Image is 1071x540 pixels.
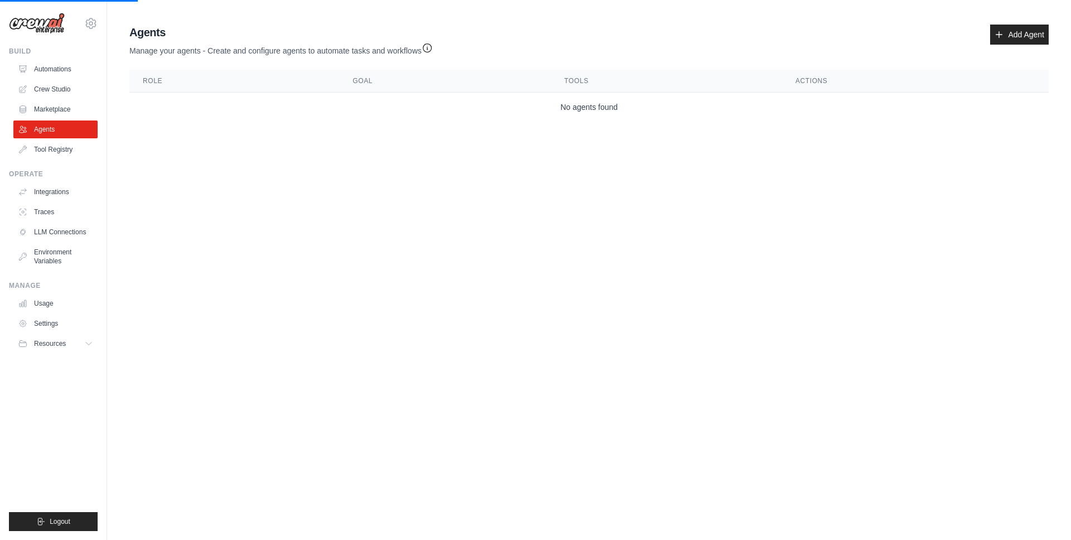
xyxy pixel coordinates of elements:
[13,295,98,312] a: Usage
[13,335,98,353] button: Resources
[9,47,98,56] div: Build
[13,100,98,118] a: Marketplace
[50,517,70,526] span: Logout
[13,315,98,332] a: Settings
[13,223,98,241] a: LLM Connections
[13,141,98,158] a: Tool Registry
[9,170,98,179] div: Operate
[990,25,1049,45] a: Add Agent
[13,60,98,78] a: Automations
[129,25,433,40] h2: Agents
[551,70,782,93] th: Tools
[13,203,98,221] a: Traces
[339,70,551,93] th: Goal
[782,70,1049,93] th: Actions
[129,40,433,56] p: Manage your agents - Create and configure agents to automate tasks and workflows
[9,512,98,531] button: Logout
[13,120,98,138] a: Agents
[13,243,98,270] a: Environment Variables
[129,93,1049,122] td: No agents found
[9,13,65,34] img: Logo
[13,80,98,98] a: Crew Studio
[129,70,339,93] th: Role
[34,339,66,348] span: Resources
[9,281,98,290] div: Manage
[13,183,98,201] a: Integrations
